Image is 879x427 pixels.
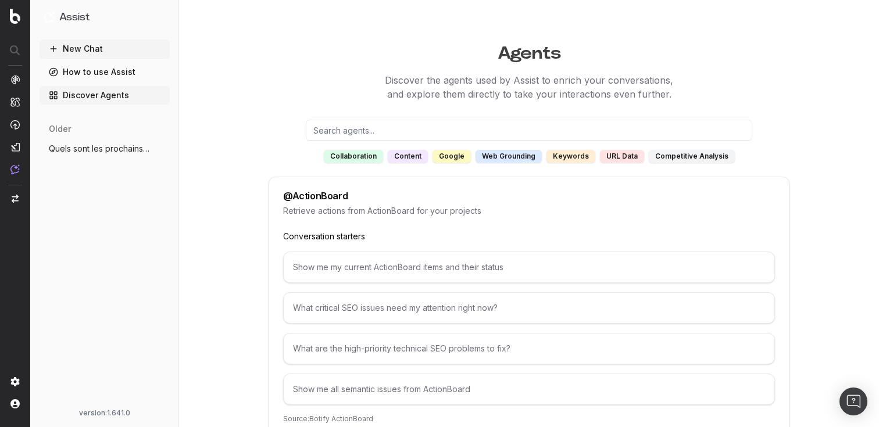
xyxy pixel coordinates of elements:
[546,150,595,163] div: keywords
[476,150,542,163] div: web grounding
[44,12,55,23] img: Assist
[649,150,735,163] div: competitive analysis
[324,150,383,163] div: collaboration
[40,63,170,81] a: How to use Assist
[600,150,644,163] div: URL data
[306,120,752,141] input: Search agents...
[283,292,775,324] div: What critical SEO issues need my attention right now?
[10,399,20,408] img: My account
[44,9,165,26] button: Assist
[283,414,775,424] p: Source: Botify ActionBoard
[40,40,170,58] button: New Chat
[839,387,867,415] div: Open Intercom Messenger
[10,377,20,386] img: Setting
[10,97,20,107] img: Intelligence
[59,9,90,26] h1: Assist
[179,37,879,64] h1: Agents
[44,408,165,418] div: version: 1.641.0
[40,139,170,158] button: Quels sont les prochains concerts popula
[10,9,20,24] img: Botify logo
[12,195,19,203] img: Switch project
[179,73,879,101] p: Discover the agents used by Assist to enrich your conversations, and explore them directly to tak...
[283,205,775,217] p: Retrieve actions from ActionBoard for your projects
[283,231,775,242] p: Conversation starters
[433,150,471,163] div: google
[283,252,775,283] div: Show me my current ActionBoard items and their status
[40,86,170,105] a: Discover Agents
[283,333,775,364] div: What are the high-priority technical SEO problems to fix?
[388,150,428,163] div: content
[10,120,20,130] img: Activation
[49,123,71,135] span: older
[10,142,20,152] img: Studio
[10,164,20,174] img: Assist
[283,191,348,200] div: @ ActionBoard
[49,143,151,155] span: Quels sont les prochains concerts popula
[283,374,775,405] div: Show me all semantic issues from ActionBoard
[10,75,20,84] img: Analytics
